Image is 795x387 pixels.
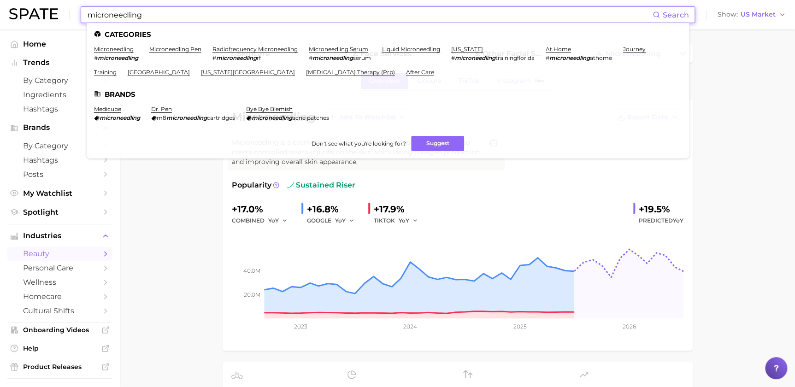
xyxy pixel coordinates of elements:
[7,121,112,135] button: Brands
[23,306,97,315] span: cultural shifts
[7,341,112,355] a: Help
[7,37,112,51] a: Home
[7,153,112,167] a: Hashtags
[23,363,97,371] span: Product Releases
[23,264,97,272] span: personal care
[663,11,689,19] span: Search
[23,326,97,334] span: Onboarding Videos
[166,114,207,121] em: microneedling
[23,292,97,301] span: homecare
[590,54,612,61] span: athome
[7,102,112,116] a: Hashtags
[7,73,112,88] a: by Category
[98,54,138,61] em: microneedling
[94,69,117,76] a: training
[382,46,440,53] a: liquid microneedling
[546,54,549,61] span: #
[549,54,590,61] em: microneedling
[23,90,97,99] span: Ingredients
[23,278,97,287] span: wellness
[7,205,112,219] a: Spotlight
[406,69,434,76] a: after care
[151,106,172,112] a: dr. pen
[23,76,97,85] span: by Category
[7,304,112,318] a: cultural shifts
[287,182,294,189] img: sustained riser
[207,114,235,121] span: cartridges
[94,30,682,38] li: Categories
[451,46,483,53] a: [US_STATE]
[715,9,788,21] button: ShowUS Market
[7,186,112,200] a: My Watchlist
[94,90,682,98] li: Brands
[7,56,112,70] button: Trends
[23,141,97,150] span: by Category
[7,360,112,374] a: Product Releases
[673,217,683,224] span: YoY
[513,323,526,330] tspan: 2025
[639,202,683,217] div: +19.5%
[23,344,97,352] span: Help
[622,323,636,330] tspan: 2026
[94,46,134,53] a: microneedling
[7,289,112,304] a: homecare
[374,202,424,217] div: +17.9%
[335,215,355,226] button: YoY
[23,249,97,258] span: beauty
[639,215,683,226] span: Predicted
[623,46,646,53] a: journey
[157,114,166,121] span: m8
[201,69,295,76] a: [US_STATE][GEOGRAPHIC_DATA]
[23,105,97,113] span: Hashtags
[252,114,292,121] em: microneedling
[23,189,97,198] span: My Watchlist
[411,136,464,151] button: Suggest
[232,215,294,226] div: combined
[546,46,571,53] a: at home
[232,202,294,217] div: +17.0%
[741,12,776,17] span: US Market
[268,217,279,224] span: YoY
[287,180,355,191] span: sustained riser
[23,123,97,132] span: Brands
[23,208,97,217] span: Spotlight
[7,139,112,153] a: by Category
[306,69,395,76] a: [MEDICAL_DATA] therapy (prp)
[257,54,261,61] span: rf
[128,69,190,76] a: [GEOGRAPHIC_DATA]
[7,229,112,243] button: Industries
[7,167,112,182] a: Posts
[292,114,329,121] span: acne patches
[294,323,307,330] tspan: 2023
[7,261,112,275] a: personal care
[232,180,271,191] span: Popularity
[399,215,418,226] button: YoY
[353,54,371,61] span: serum
[216,54,257,61] em: microneedling
[268,215,288,226] button: YoY
[335,217,346,224] span: YoY
[212,46,298,53] a: radiofrequency microneedling
[374,215,424,226] div: TIKTOK
[87,7,653,23] input: Search here for a brand, industry, or ingredient
[307,202,361,217] div: +16.8%
[309,46,368,53] a: microneedling serum
[495,54,535,61] span: trainingflorida
[7,88,112,102] a: Ingredients
[312,54,353,61] em: microneedling
[7,246,112,261] a: beauty
[9,8,58,19] img: SPATE
[149,46,201,53] a: microneedling pen
[718,12,738,17] span: Show
[23,156,97,164] span: Hashtags
[23,59,97,67] span: Trends
[23,40,97,48] span: Home
[7,323,112,337] a: Onboarding Videos
[455,54,495,61] em: microneedling
[403,323,417,330] tspan: 2024
[212,54,216,61] span: #
[94,106,121,112] a: medicube
[100,114,140,121] em: microneedling
[23,170,97,179] span: Posts
[246,106,293,112] a: bye bye blemish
